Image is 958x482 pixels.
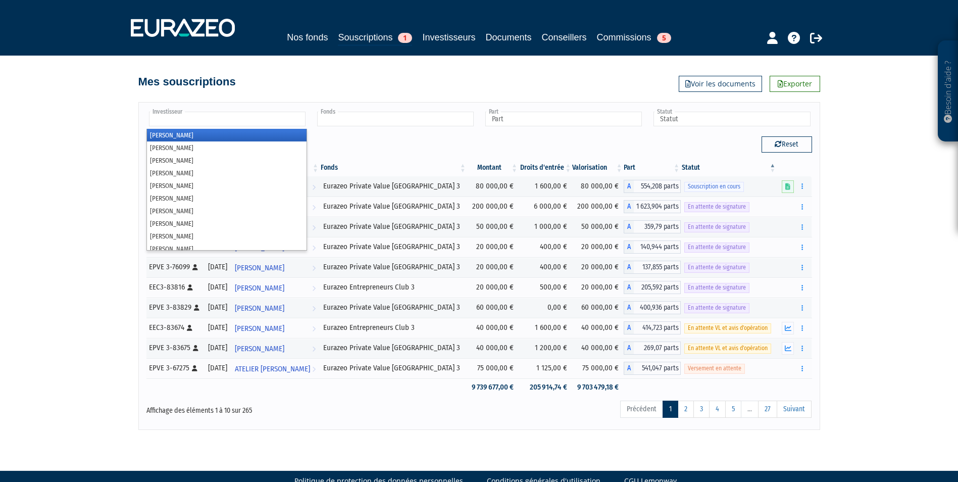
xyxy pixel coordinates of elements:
td: 1 200,00 € [519,338,572,358]
a: [PERSON_NAME] [231,338,320,358]
a: 5 [725,401,741,418]
div: EPVE 3-83675 [149,343,201,353]
td: 40 000,00 € [572,338,623,358]
span: 140,944 parts [634,240,681,254]
i: Voir l'investisseur [312,340,316,358]
span: Souscription en cours [684,182,744,191]
a: Conseillers [542,30,587,44]
td: 200 000,00 € [572,197,623,217]
span: A [624,281,634,294]
td: 400,00 € [519,257,572,277]
th: Fonds: activer pour trier la colonne par ordre croissant [320,159,467,176]
td: 20 000,00 € [467,257,519,277]
li: [PERSON_NAME] [147,205,307,217]
li: [PERSON_NAME] [147,141,307,154]
i: Voir l'investisseur [312,238,316,257]
th: Montant: activer pour trier la colonne par ordre croissant [467,159,519,176]
td: 20 000,00 € [572,237,623,257]
a: Voir les documents [679,76,762,92]
span: 400,936 parts [634,301,681,314]
div: Eurazeo Private Value [GEOGRAPHIC_DATA] 3 [323,201,464,212]
i: Voir l'investisseur [312,218,316,237]
div: Eurazeo Entrepreneurs Club 3 [323,282,464,293]
div: EEC3-83674 [149,322,201,333]
div: Eurazeo Entrepreneurs Club 3 [323,322,464,333]
span: En attente VL et avis d'opération [684,323,771,333]
th: Valorisation: activer pour trier la colonne par ordre croissant [572,159,623,176]
span: En attente de signature [684,222,749,232]
a: Exporter [770,76,820,92]
span: 269,07 parts [634,342,681,355]
td: 6 000,00 € [519,197,572,217]
i: [Français] Personne physique [187,325,192,331]
span: 554,208 parts [634,180,681,193]
td: 60 000,00 € [572,298,623,318]
div: A - Eurazeo Private Value Europe 3 [624,240,681,254]
span: [PERSON_NAME] [235,319,284,338]
td: 205 914,74 € [519,378,572,396]
td: 50 000,00 € [467,217,519,237]
a: 3 [693,401,710,418]
td: 20 000,00 € [467,237,519,257]
div: Eurazeo Private Value [GEOGRAPHIC_DATA] 3 [323,181,464,191]
span: En attente de signature [684,263,749,272]
div: A - Eurazeo Private Value Europe 3 [624,220,681,233]
i: Voir l'investisseur [312,198,316,217]
li: [PERSON_NAME] [147,192,307,205]
td: 1 600,00 € [519,176,572,197]
span: A [624,200,634,213]
span: ATELIER [PERSON_NAME] [235,360,310,378]
i: Voir l'investisseur [312,299,316,318]
div: A - Eurazeo Private Value Europe 3 [624,200,681,213]
span: En attente de signature [684,202,749,212]
span: [PERSON_NAME] [235,279,284,298]
div: Eurazeo Private Value [GEOGRAPHIC_DATA] 3 [323,302,464,313]
td: 75 000,00 € [572,358,623,378]
a: 1 [663,401,678,418]
span: A [624,301,634,314]
td: 40 000,00 € [572,318,623,338]
div: Eurazeo Private Value [GEOGRAPHIC_DATA] 3 [323,343,464,353]
div: A - Eurazeo Entrepreneurs Club 3 [624,321,681,334]
div: [DATE] [208,302,227,313]
li: [PERSON_NAME] [147,217,307,230]
td: 50 000,00 € [572,217,623,237]
td: 20 000,00 € [572,277,623,298]
a: 27 [758,401,777,418]
td: 1 000,00 € [519,217,572,237]
td: 1 125,00 € [519,358,572,378]
div: [DATE] [208,322,227,333]
td: 20 000,00 € [572,257,623,277]
td: 9 739 677,00 € [467,378,519,396]
div: EPVE 3-67275 [149,363,201,373]
i: Voir l'investisseur [312,279,316,298]
li: [PERSON_NAME] [147,179,307,192]
div: [DATE] [208,282,227,293]
span: En attente de signature [684,303,749,313]
div: Eurazeo Private Value [GEOGRAPHIC_DATA] 3 [323,242,464,252]
span: A [624,321,634,334]
div: Affichage des éléments 1 à 10 sur 265 [146,400,415,416]
i: [Français] Personne physique [194,305,199,311]
div: Eurazeo Private Value [GEOGRAPHIC_DATA] 3 [323,221,464,232]
td: 20 000,00 € [467,277,519,298]
div: [DATE] [208,363,227,373]
li: [PERSON_NAME] [147,167,307,179]
th: Statut : activer pour trier la colonne par ordre d&eacute;croissant [681,159,777,176]
div: A - Eurazeo Private Value Europe 3 [624,342,681,355]
div: EEC3-83816 [149,282,201,293]
span: 205,592 parts [634,281,681,294]
span: 137,855 parts [634,261,681,274]
span: En attente de signature [684,283,749,293]
a: Suivant [777,401,812,418]
i: Voir l'investisseur [312,178,316,197]
th: Droits d'entrée: activer pour trier la colonne par ordre croissant [519,159,572,176]
span: [PERSON_NAME] [235,340,284,358]
a: Documents [486,30,532,44]
a: 4 [709,401,726,418]
a: [PERSON_NAME] [231,298,320,318]
li: [PERSON_NAME] [147,230,307,243]
a: [PERSON_NAME] [231,257,320,277]
a: Investisseurs [422,30,475,44]
span: A [624,342,634,355]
